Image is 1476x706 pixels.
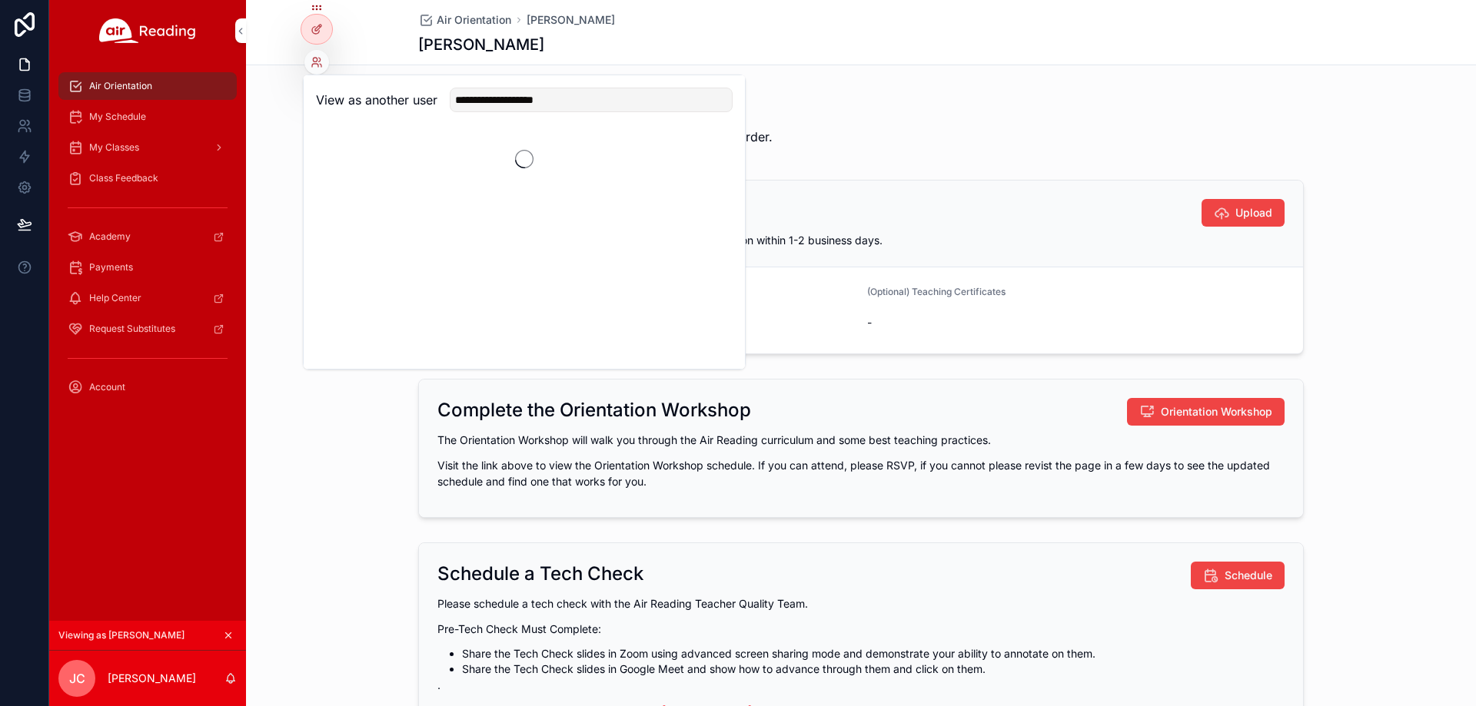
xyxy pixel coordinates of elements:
img: App logo [99,18,196,43]
a: [PERSON_NAME] [527,12,615,28]
span: Class Feedback [89,172,158,184]
p: Visit the link above to view the Orientation Workshop schedule. If you can attend, please RSVP, i... [437,457,1285,489]
h2: Complete the Orientation Workshop [437,398,751,423]
p: The Orientation Workshop will walk you through the Air Reading curriculum and some best teaching ... [437,432,1285,448]
a: Request Substitutes [58,315,237,343]
button: Schedule [1191,562,1285,589]
a: My Classes [58,134,237,161]
span: - [653,315,856,330]
p: Pre-Tech Check Must Complete: [437,621,1285,637]
li: Share the Tech Check slides in Zoom using advanced screen sharing mode and demonstrate your abili... [462,646,1285,661]
span: (Optional) Teaching Certificates [867,286,1006,297]
span: Orientation Workshop [1161,404,1272,419]
span: Viewing as [PERSON_NAME] [58,629,184,641]
p: [PERSON_NAME] [108,671,196,686]
span: Schedule [1225,568,1272,583]
span: Academy [89,230,131,243]
a: Payments [58,254,237,281]
a: Air Orientation [58,72,237,100]
a: Air Orientation [418,12,511,28]
button: Upload [1202,199,1285,227]
span: Request Substitutes [89,323,175,335]
h2: Schedule a Tech Check [437,562,643,586]
span: My Classes [89,141,139,154]
a: Account [58,373,237,401]
span: Account [89,381,125,393]
p: Please schedule a tech check with the Air Reading Teacher Quality Team. [437,595,1285,612]
span: JC [69,669,85,688]
span: Payments [89,261,133,273]
a: Class Feedback [58,164,237,192]
a: Academy [58,223,237,250]
span: Upload [1235,205,1272,220]
span: Help Center [89,292,141,304]
button: Orientation Workshop [1127,398,1285,426]
span: My Schedule [89,111,146,123]
span: - [867,315,1285,330]
h1: [PERSON_NAME] [418,34,544,55]
a: Help Center [58,284,237,312]
a: My Schedule [58,103,237,131]
p: . [437,677,1285,693]
span: Air Orientation [89,80,152,92]
h2: View as another user [316,91,437,109]
div: scrollable content [49,61,246,421]
li: Share the Tech Check slides in Google Meet and show how to advance through them and click on them. [462,661,1285,677]
span: Air Orientation [437,12,511,28]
